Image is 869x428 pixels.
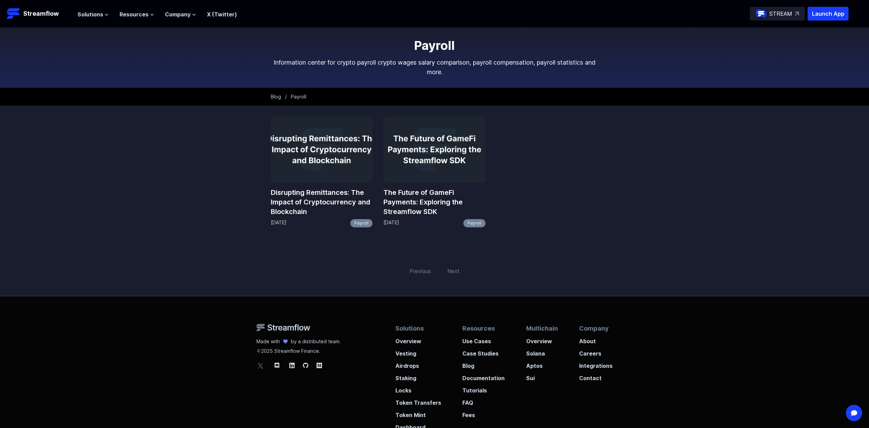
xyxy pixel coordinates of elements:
p: Streamflow [23,9,59,18]
span: Resources [120,10,149,18]
button: Company [165,10,196,18]
a: STREAM [750,7,805,21]
span: / [285,94,287,99]
a: Streamflow [7,7,71,21]
span: Previous [405,263,435,279]
a: Use Cases [462,333,505,345]
button: Solutions [78,10,109,18]
button: Resources [120,10,154,18]
img: Streamflow Logo [256,324,310,331]
img: top-right-arrow.svg [795,12,799,16]
p: Resources [462,324,505,333]
a: Sui [526,370,558,382]
p: Made with [256,338,280,345]
span: Payroll [291,94,306,99]
a: Integrations [579,358,613,370]
p: STREAM [769,10,792,18]
img: streamflow-logo-circle.png [756,8,767,19]
a: Aptos [526,358,558,370]
p: Multichain [526,324,558,333]
a: Fees [462,407,505,419]
a: Payroll [350,219,373,227]
p: Solutions [395,324,441,333]
a: Locks [395,382,441,394]
a: About [579,333,613,345]
a: Disrupting Remittances: The Impact of Cryptocurrency and Blockchain [271,188,373,216]
a: Contact [579,370,613,382]
a: Token Mint [395,407,441,419]
button: Launch App [808,7,849,21]
a: Airdrops [395,358,441,370]
a: Staking [395,370,441,382]
span: Next [443,263,464,279]
h1: Payroll [271,39,599,52]
a: Careers [579,345,613,358]
a: Tutorials [462,382,505,394]
p: Information center for crypto payroll crypto wages salary comparison, payroll compensation, payro... [271,58,599,77]
span: Solutions [78,10,103,18]
p: 2025 Streamflow Finance. [256,345,341,355]
a: Overview [526,333,558,345]
a: Token Transfers [395,394,441,407]
a: Solana [526,345,558,358]
a: Blog [462,358,505,370]
img: The Future of GameFi Payments: Exploring the Streamflow SDK [383,117,486,182]
div: Open Intercom Messenger [846,405,862,421]
a: The Future of GameFi Payments: Exploring the Streamflow SDK [383,188,486,216]
a: Payroll [463,219,486,227]
a: X (Twitter) [207,11,237,18]
p: by a distributed team. [291,338,341,345]
a: Case Studies [462,345,505,358]
a: Documentation [462,370,505,382]
a: FAQ [462,394,505,407]
img: Streamflow Logo [7,7,20,21]
img: Disrupting Remittances: The Impact of Cryptocurrency and Blockchain [271,117,373,182]
p: [DATE] [383,219,399,227]
span: Company [165,10,191,18]
a: Vesting [395,345,441,358]
p: [DATE] [271,219,286,227]
a: Overview [395,333,441,345]
a: Blog [271,94,281,99]
p: Company [579,324,613,333]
